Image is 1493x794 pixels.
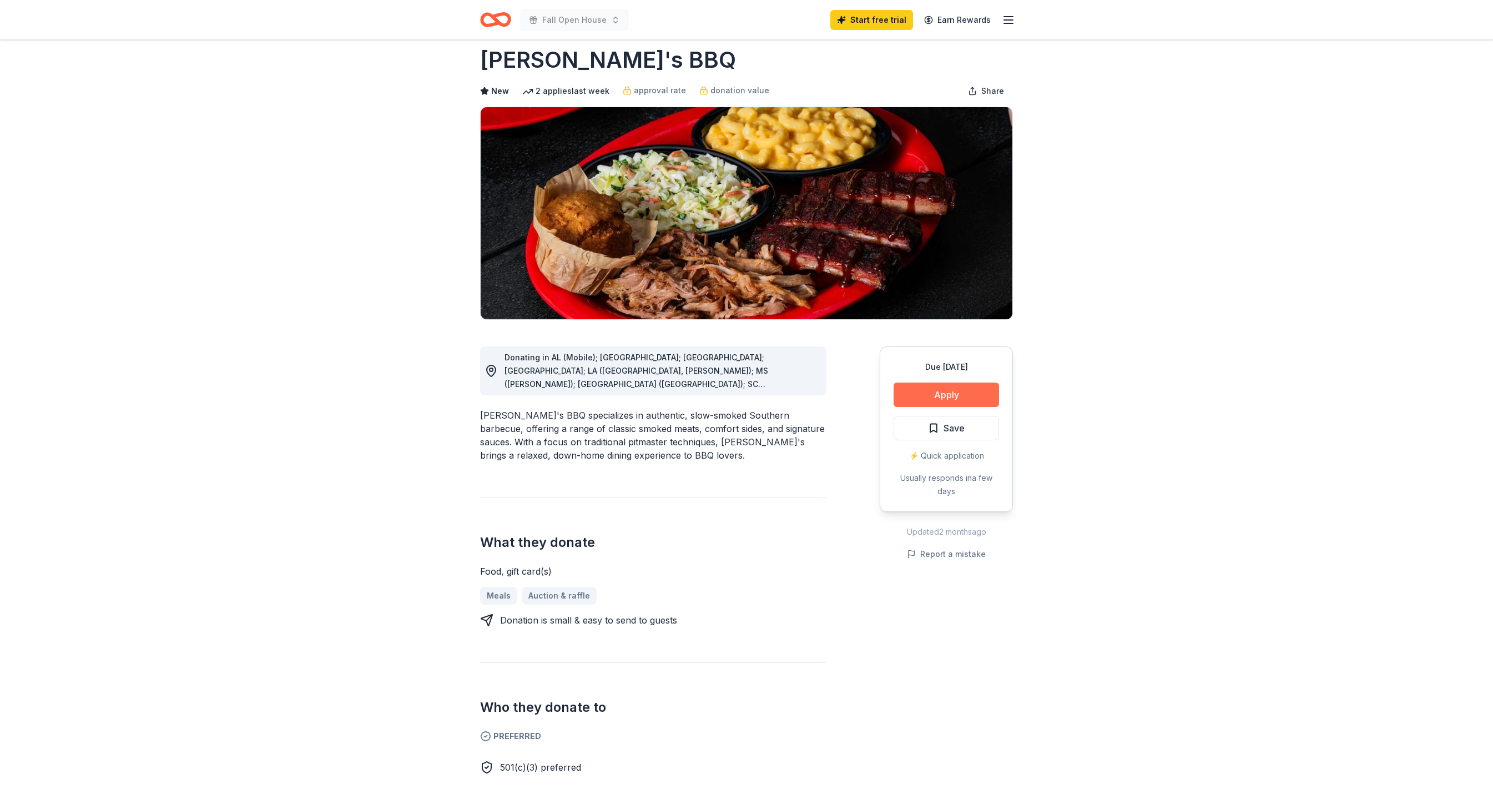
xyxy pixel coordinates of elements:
[830,10,913,30] a: Start free trial
[480,565,826,578] div: Food, gift card(s)
[623,84,686,97] a: approval rate
[959,80,1013,102] button: Share
[481,107,1012,319] img: Image for Sonny's BBQ
[894,416,999,440] button: Save
[500,762,581,773] span: 501(c)(3) preferred
[520,9,629,31] button: Fall Open House
[522,84,609,98] div: 2 applies last week
[917,10,997,30] a: Earn Rewards
[480,534,826,551] h2: What they donate
[944,421,965,435] span: Save
[710,84,769,97] span: donation value
[542,13,607,27] span: Fall Open House
[894,449,999,463] div: ⚡️ Quick application
[480,44,736,76] h1: [PERSON_NAME]'s BBQ
[480,409,826,462] div: [PERSON_NAME]'s BBQ specializes in authentic, slow-smoked Southern barbecue, offering a range of ...
[894,471,999,498] div: Usually responds in a few days
[491,84,509,98] span: New
[699,84,769,97] a: donation value
[522,587,597,605] a: Auction & raffle
[505,353,768,402] span: Donating in AL (Mobile); [GEOGRAPHIC_DATA]; [GEOGRAPHIC_DATA]; [GEOGRAPHIC_DATA]; LA ([GEOGRAPHIC...
[880,525,1013,539] div: Updated 2 months ago
[894,360,999,374] div: Due [DATE]
[480,698,826,716] h2: Who they donate to
[480,730,826,743] span: Preferred
[894,383,999,407] button: Apply
[500,614,677,627] div: Donation is small & easy to send to guests
[907,547,986,561] button: Report a mistake
[634,84,686,97] span: approval rate
[480,587,517,605] a: Meals
[480,7,511,33] a: Home
[981,84,1004,98] span: Share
